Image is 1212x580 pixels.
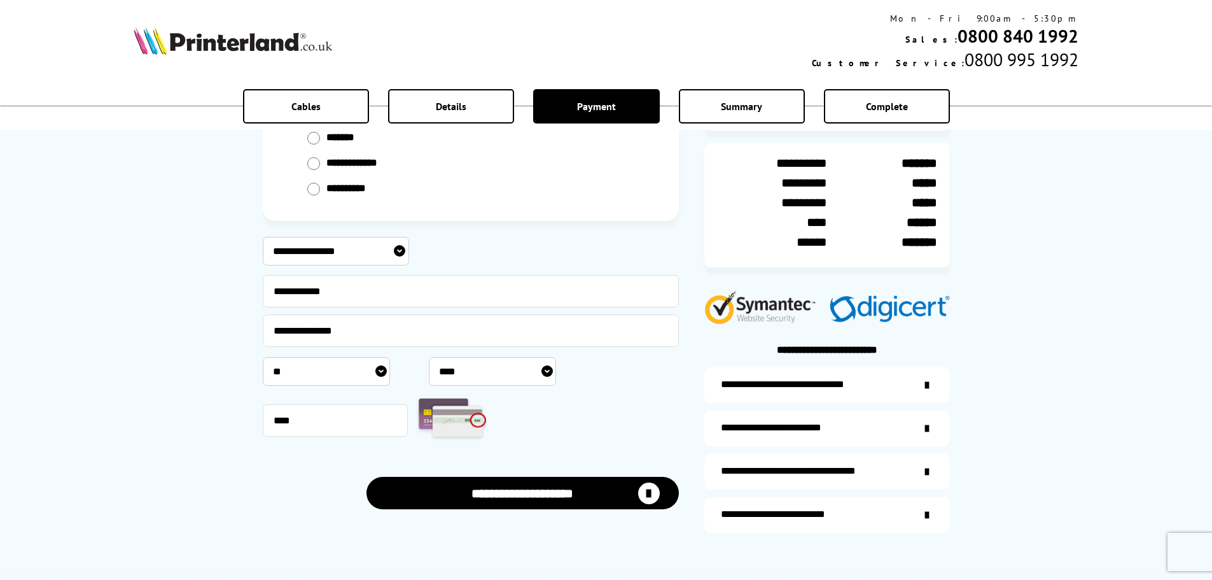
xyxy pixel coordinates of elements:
[704,454,950,490] a: additional-cables
[436,100,466,113] span: Details
[812,57,965,69] span: Customer Service:
[866,100,908,113] span: Complete
[291,100,321,113] span: Cables
[721,100,762,113] span: Summary
[812,13,1078,24] div: Mon - Fri 9:00am - 5:30pm
[965,48,1078,71] span: 0800 995 1992
[134,27,332,55] img: Printerland Logo
[577,100,616,113] span: Payment
[704,411,950,446] a: items-arrive
[958,24,1078,48] a: 0800 840 1992
[905,34,958,45] span: Sales:
[704,367,950,403] a: additional-ink
[704,497,950,533] a: secure-website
